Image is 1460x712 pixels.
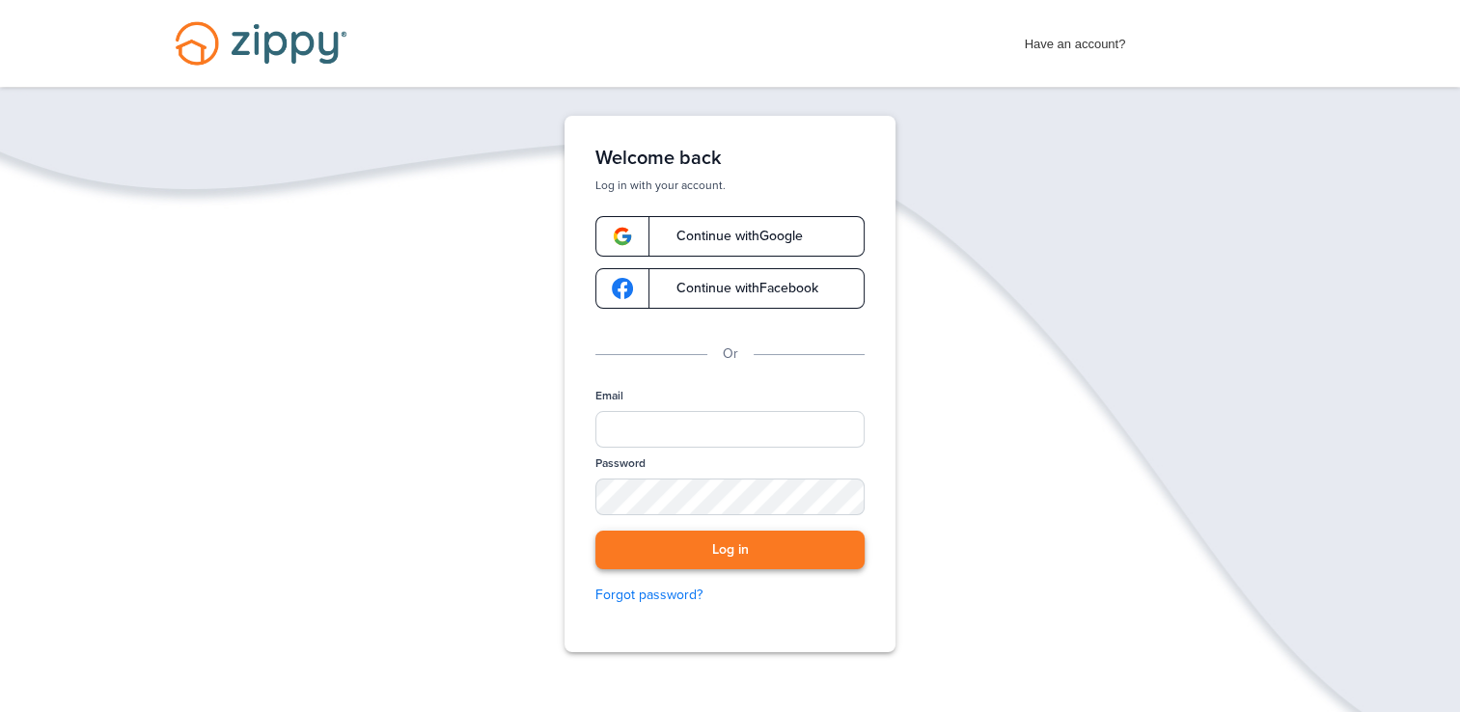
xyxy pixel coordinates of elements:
[595,455,646,472] label: Password
[1025,24,1126,55] span: Have an account?
[595,411,865,448] input: Email
[595,216,865,257] a: google-logoContinue withGoogle
[657,230,803,243] span: Continue with Google
[595,585,865,606] a: Forgot password?
[723,343,738,365] p: Or
[595,178,865,193] p: Log in with your account.
[595,147,865,170] h1: Welcome back
[595,479,865,515] input: Password
[612,226,633,247] img: google-logo
[595,388,623,404] label: Email
[612,278,633,299] img: google-logo
[595,531,865,570] button: Log in
[657,282,818,295] span: Continue with Facebook
[595,268,865,309] a: google-logoContinue withFacebook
